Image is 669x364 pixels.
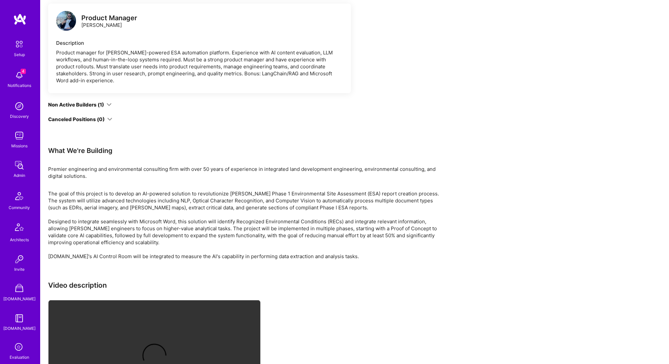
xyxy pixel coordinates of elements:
div: Discovery [10,113,29,120]
img: admin teamwork [13,159,26,172]
img: setup [12,37,26,51]
div: Architects [10,236,29,243]
div: Product manager for [PERSON_NAME]-powered ESA automation platform. Experience with AI content eva... [56,49,343,84]
div: Admin [14,172,25,179]
img: logo [56,11,76,31]
img: Community [11,188,27,204]
div: Setup [14,51,25,58]
div: [DOMAIN_NAME] [3,295,36,302]
img: discovery [13,100,26,113]
div: [DOMAIN_NAME] [3,325,36,332]
div: Description [56,39,343,46]
i: icon ArrowDown [107,102,112,107]
img: Architects [11,220,27,236]
div: Non Active Builders (1) [48,101,104,108]
img: A Store [13,282,26,295]
div: What We're Building [48,146,447,155]
div: Canceled Positions (0) [48,116,105,123]
div: Invite [14,266,25,273]
i: icon ArrowDown [107,117,112,122]
img: teamwork [13,129,26,142]
a: logo [56,11,76,33]
div: [PERSON_NAME] [81,15,137,29]
div: Product Manager [81,15,137,22]
div: Premier engineering and environmental consulting firm with over 50 years of experience in integra... [48,166,447,180]
img: guide book [13,312,26,325]
span: 4 [21,69,26,74]
div: Notifications [8,82,31,89]
div: Evaluation [10,354,29,361]
img: bell [13,69,26,82]
h3: Video description [48,281,447,289]
img: logo [13,13,27,25]
div: Missions [11,142,28,149]
i: icon SelectionTeam [13,341,26,354]
p: The goal of this project is to develop an AI-powered solution to revolutionize [PERSON_NAME] Phas... [48,190,447,260]
img: Invite [13,253,26,266]
div: Community [9,204,30,211]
